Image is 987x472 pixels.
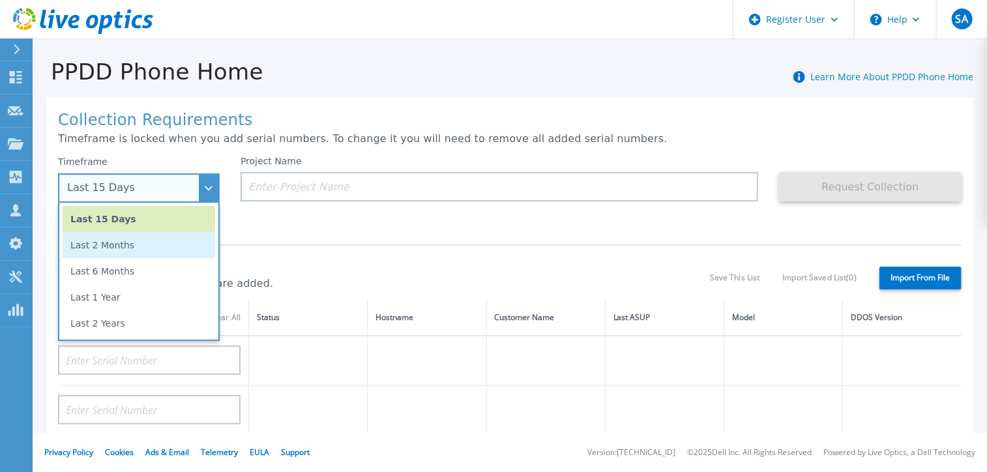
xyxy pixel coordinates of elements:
[63,284,215,310] li: Last 1 Year
[486,300,605,336] th: Customer Name
[587,449,675,457] li: Version: [TECHNICAL_ID]
[58,111,962,130] h1: Collection Requirements
[687,449,812,457] li: © 2025 Dell Inc. All Rights Reserved
[249,300,368,336] th: Status
[58,278,710,289] p: 0 of 20 (max) serial numbers are added.
[63,310,215,336] li: Last 2 Years
[63,258,215,284] li: Last 6 Months
[810,70,973,83] a: Learn More About PPDD Phone Home
[779,172,962,201] button: Request Collection
[58,156,108,167] label: Timeframe
[843,300,962,336] th: DDOS Version
[956,14,968,24] span: SA
[879,267,962,289] label: Import From File
[823,449,975,457] li: Powered by Live Optics, a Dell Technology
[58,346,241,375] input: Enter Serial Number
[63,206,215,232] li: Last 15 Days
[605,300,724,336] th: Last ASUP
[201,447,238,458] a: Telemetry
[58,256,710,274] h1: Serial Numbers
[250,447,269,458] a: EULA
[105,447,134,458] a: Cookies
[145,447,189,458] a: Ads & Email
[281,447,310,458] a: Support
[44,447,93,458] a: Privacy Policy
[63,232,215,258] li: Last 2 Months
[241,172,758,201] input: Enter Project Name
[368,300,486,336] th: Hostname
[67,182,196,194] div: Last 15 Days
[58,395,241,424] input: Enter Serial Number
[33,59,263,85] h1: PPDD Phone Home
[58,133,962,145] p: Timeframe is locked when you add serial numbers. To change it you will need to remove all added s...
[241,156,302,166] label: Project Name
[724,300,843,336] th: Model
